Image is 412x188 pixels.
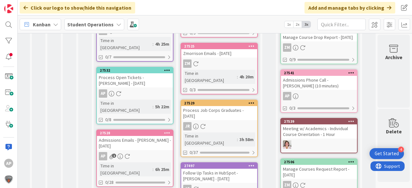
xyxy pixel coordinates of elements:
[181,49,257,58] div: Zmorrison Emails - [DATE]
[289,56,295,63] span: 0/9
[281,119,357,139] div: 27539Meeting w/ Academics - Individual Course Orientation - 1 Hour
[97,152,173,160] div: AP
[184,101,257,105] div: 27529
[284,71,357,75] div: 27541
[105,54,111,60] span: 0/7
[97,73,173,87] div: Process Open Tickets - [PERSON_NAME] - [DATE]
[20,2,135,13] div: Click our logo to show/hide this navigation
[375,150,399,157] div: Get Started
[281,27,357,41] div: Manage Course Drop Report - [DATE]
[302,21,311,28] span: 3x
[284,119,357,124] div: 27539
[153,40,154,48] span: :
[153,103,154,110] span: :
[181,100,258,157] a: 27529Process Job Corps Graduates - [DATE]JRTime in [GEOGRAPHIC_DATA]:3h 58m0/37
[370,148,404,159] div: Open Get Started checklist, remaining modules: 4
[293,21,302,28] span: 2x
[181,106,257,120] div: Process Job Corps Graduates - [DATE]
[317,19,366,30] input: Quick Filter...
[281,76,357,90] div: Admissions Phone Call - [PERSON_NAME] (10 minutes)
[281,165,357,179] div: Manage Courses Request Report - [DATE]
[4,4,13,13] img: Visit kanbanzone.com
[154,103,171,110] div: 5h 22m
[281,43,357,52] div: ZM
[154,166,171,173] div: 6h 25m
[283,43,291,52] div: ZM
[281,70,357,76] div: 27541
[304,2,395,13] div: Add and manage tabs by clicking
[100,68,173,73] div: 27532
[4,175,13,184] img: avatar
[154,40,171,48] div: 4h 25m
[237,136,238,143] span: :
[181,169,257,183] div: Follow Up Tasks in HubSpot - [PERSON_NAME] - [DATE]
[281,92,357,100] div: AP
[97,67,173,73] div: 27532
[190,86,196,93] span: 0/3
[153,166,154,173] span: :
[190,149,198,156] span: 0/37
[283,140,291,149] img: EW
[181,43,257,58] div: 27525Zmorrison Emails - [DATE]
[281,140,357,149] div: EW
[398,147,404,152] div: 4
[14,1,29,9] span: Support
[99,89,107,98] div: AP
[97,130,173,150] div: 27528Admissions Emails - [PERSON_NAME] - [DATE]
[237,73,238,80] span: :
[183,122,192,130] div: JR
[99,152,107,160] div: AP
[33,21,51,28] span: Kanban
[67,21,114,28] b: Student Operations
[183,70,237,84] div: Time in [GEOGRAPHIC_DATA]
[105,116,111,123] span: 0/8
[281,159,357,179] div: 27506Manage Courses Request Report - [DATE]
[99,100,153,114] div: Time in [GEOGRAPHIC_DATA]
[238,136,255,143] div: 3h 58m
[99,37,153,51] div: Time in [GEOGRAPHIC_DATA]
[181,59,257,68] div: ZM
[283,92,291,100] div: AP
[181,100,257,106] div: 27529
[97,136,173,150] div: Admissions Emails - [PERSON_NAME] - [DATE]
[181,122,257,130] div: JR
[386,128,402,135] div: Delete
[281,119,357,124] div: 27539
[184,44,257,49] div: 27525
[97,67,173,87] div: 27532Process Open Tickets - [PERSON_NAME] - [DATE]
[181,163,257,169] div: 27497
[100,131,173,135] div: 27528
[289,105,295,112] span: 0/3
[105,179,114,186] span: 0/28
[280,118,358,153] a: 27539Meeting w/ Academics - Individual Course Orientation - 1 HourEW
[281,70,357,90] div: 27541Admissions Phone Call - [PERSON_NAME] (10 minutes)
[280,69,358,113] a: 27541Admissions Phone Call - [PERSON_NAME] (10 minutes)AP0/3
[385,53,402,61] div: Archive
[181,100,257,120] div: 27529Process Job Corps Graduates - [DATE]
[281,33,357,41] div: Manage Course Drop Report - [DATE]
[284,160,357,164] div: 27506
[183,59,192,68] div: ZM
[97,130,173,136] div: 27528
[4,159,13,168] div: AP
[238,73,255,80] div: 4h 20m
[281,159,357,165] div: 27506
[285,21,293,28] span: 1x
[99,162,153,176] div: Time in [GEOGRAPHIC_DATA]
[112,154,116,158] span: 1
[181,43,258,94] a: 27525Zmorrison Emails - [DATE]ZMTime in [GEOGRAPHIC_DATA]:4h 20m0/3
[281,124,357,139] div: Meeting w/ Academics - Individual Course Orientation - 1 Hour
[184,164,257,168] div: 27497
[97,89,173,98] div: AP
[96,67,173,124] a: 27532Process Open Tickets - [PERSON_NAME] - [DATE]APTime in [GEOGRAPHIC_DATA]:5h 22m0/8
[183,132,237,147] div: Time in [GEOGRAPHIC_DATA]
[181,163,257,183] div: 27497Follow Up Tasks in HubSpot - [PERSON_NAME] - [DATE]
[96,130,173,187] a: 27528Admissions Emails - [PERSON_NAME] - [DATE]APTime in [GEOGRAPHIC_DATA]:6h 25m0/28
[181,43,257,49] div: 27525
[280,27,358,64] a: Manage Course Drop Report - [DATE]ZM0/9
